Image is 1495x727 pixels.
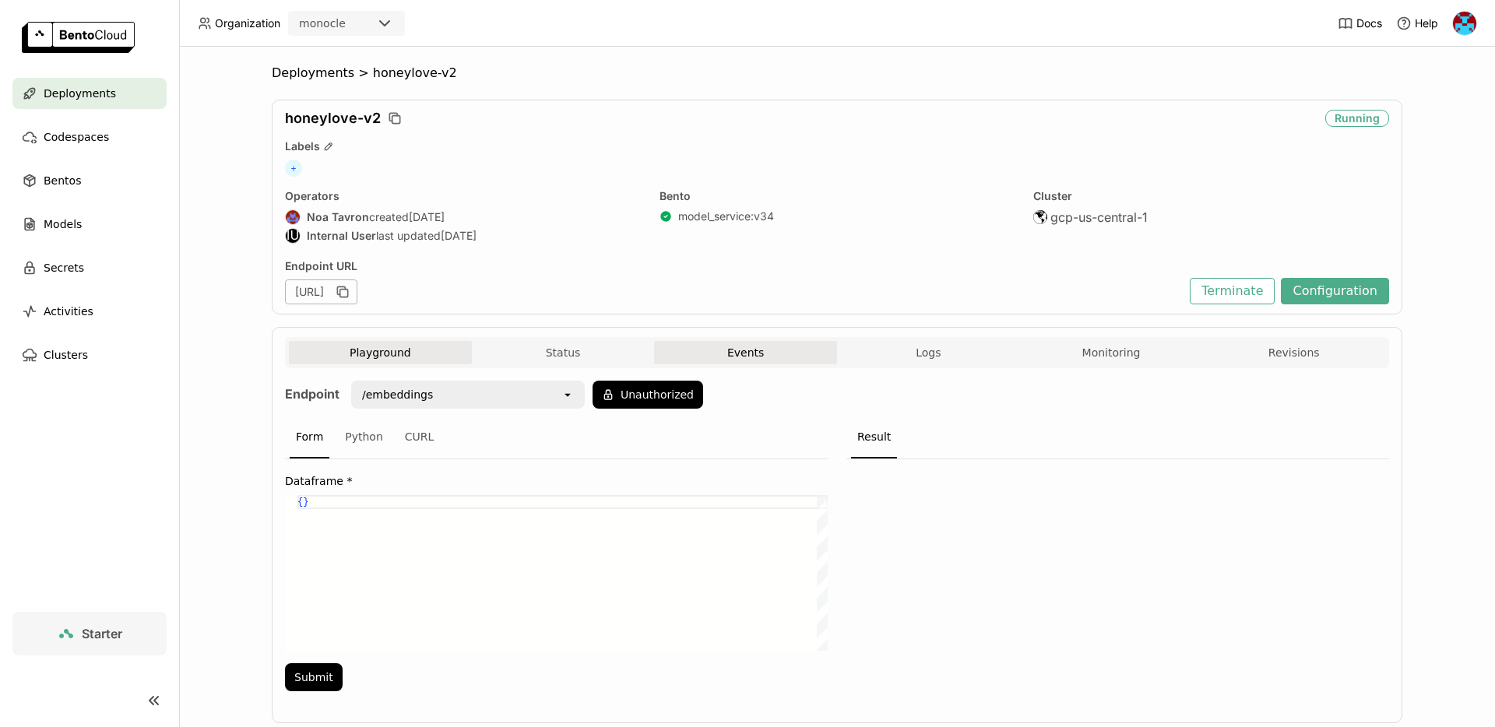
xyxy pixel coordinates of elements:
[1190,278,1275,304] button: Terminate
[307,229,376,243] strong: Internal User
[285,139,1389,153] div: Labels
[678,209,774,223] a: model_service:v34
[12,339,167,371] a: Clusters
[285,160,302,177] span: +
[837,341,1020,364] button: Logs
[44,302,93,321] span: Activities
[12,121,167,153] a: Codespaces
[399,416,441,458] div: CURL
[1033,189,1389,203] div: Cluster
[44,128,109,146] span: Codespaces
[285,259,1182,273] div: Endpoint URL
[286,229,300,243] div: IU
[12,252,167,283] a: Secrets
[561,388,574,401] svg: open
[303,497,308,507] span: }
[44,84,116,103] span: Deployments
[660,189,1015,203] div: Bento
[1415,16,1438,30] span: Help
[285,228,301,244] div: Internal User
[593,381,703,409] button: Unauthorized
[215,16,280,30] span: Organization
[285,663,343,691] button: Submit
[1356,16,1382,30] span: Docs
[285,209,641,225] div: created
[297,497,303,507] span: {
[285,228,641,244] div: last updated
[339,416,389,458] div: Python
[285,386,339,402] strong: Endpoint
[434,387,436,402] input: Selected /embeddings.
[285,189,641,203] div: Operators
[272,65,354,81] span: Deployments
[362,387,433,402] div: /embeddings
[12,612,167,655] a: Starter
[299,16,346,31] div: monocle
[272,65,1402,81] nav: Breadcrumbs navigation
[286,210,300,224] img: Noa Tavron
[290,416,329,458] div: Form
[285,110,381,127] span: honeylove-v2
[472,341,655,364] button: Status
[1453,12,1476,35] img: Oded Valtzer
[409,210,445,224] span: [DATE]
[22,22,135,53] img: logo
[44,258,84,277] span: Secrets
[1202,341,1385,364] button: Revisions
[307,210,369,224] strong: Noa Tavron
[441,229,477,243] span: [DATE]
[851,416,897,458] div: Result
[285,279,357,304] div: [URL]
[1338,16,1382,31] a: Docs
[1020,341,1203,364] button: Monitoring
[12,296,167,327] a: Activities
[12,209,167,240] a: Models
[12,78,167,109] a: Deployments
[285,475,828,487] label: Dataframe *
[347,16,349,32] input: Selected monocle.
[289,341,472,364] button: Playground
[12,165,167,196] a: Bentos
[44,171,81,190] span: Bentos
[1396,16,1438,31] div: Help
[44,215,82,234] span: Models
[44,346,88,364] span: Clusters
[1325,110,1389,127] div: Running
[82,626,122,641] span: Starter
[373,65,457,81] span: honeylove-v2
[654,341,837,364] button: Events
[1281,278,1389,304] button: Configuration
[354,65,373,81] span: >
[1050,209,1148,225] span: gcp-us-central-1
